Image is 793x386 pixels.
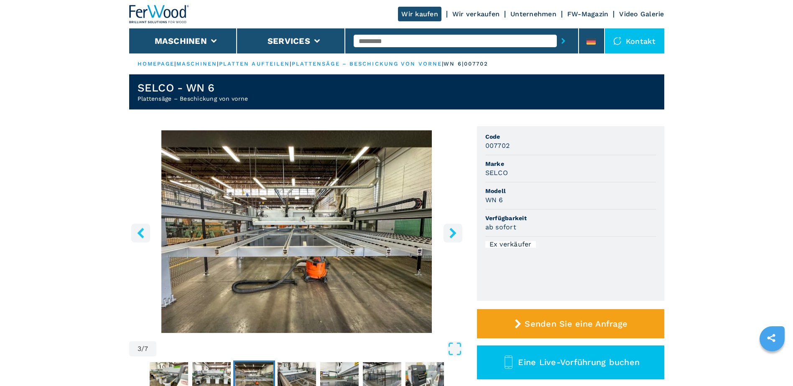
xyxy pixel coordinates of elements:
[444,223,462,242] button: right-button
[485,214,656,222] span: Verfügbarkeit
[144,345,148,352] span: 7
[158,341,462,356] button: Open Fullscreen
[444,60,464,68] p: wn 6 |
[129,5,189,23] img: Ferwood
[525,319,627,329] span: Senden Sie eine Anfrage
[129,130,464,333] div: Go to Slide 3
[485,132,656,141] span: Code
[477,345,664,379] button: Eine Live-Vorführung buchen
[292,61,442,67] a: plattensäge – beschickung von vorne
[557,31,570,51] button: submit-button
[613,37,622,45] img: Kontakt
[129,130,464,333] img: Plattensäge – Beschickung von vorne SELCO WN 6
[485,241,536,248] div: Ex verkäufer
[485,187,656,195] span: Modell
[217,61,219,67] span: |
[567,10,609,18] a: FW-Magazin
[174,61,176,67] span: |
[485,168,508,178] h3: SELCO
[619,10,664,18] a: Video Galerie
[155,36,207,46] button: Maschinen
[141,345,144,352] span: /
[452,10,500,18] a: Wir verkaufen
[398,7,441,21] a: Wir kaufen
[176,61,217,67] a: maschinen
[757,348,787,380] iframe: Chat
[485,141,510,150] h3: 007702
[485,160,656,168] span: Marke
[442,61,444,67] span: |
[290,61,291,67] span: |
[138,345,141,352] span: 3
[518,357,640,367] span: Eine Live-Vorführung buchen
[761,328,782,348] a: sharethis
[131,223,150,242] button: left-button
[219,61,290,67] a: platten aufteilen
[138,94,248,103] h2: Plattensäge – Beschickung von vorne
[138,61,175,67] a: HOMEPAGE
[138,81,248,94] h1: SELCO - WN 6
[485,222,516,232] h3: ab sofort
[477,309,664,338] button: Senden Sie eine Anfrage
[510,10,556,18] a: Unternehmen
[605,28,664,53] div: Kontakt
[464,60,489,68] p: 007702
[268,36,310,46] button: Services
[485,195,503,205] h3: WN 6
